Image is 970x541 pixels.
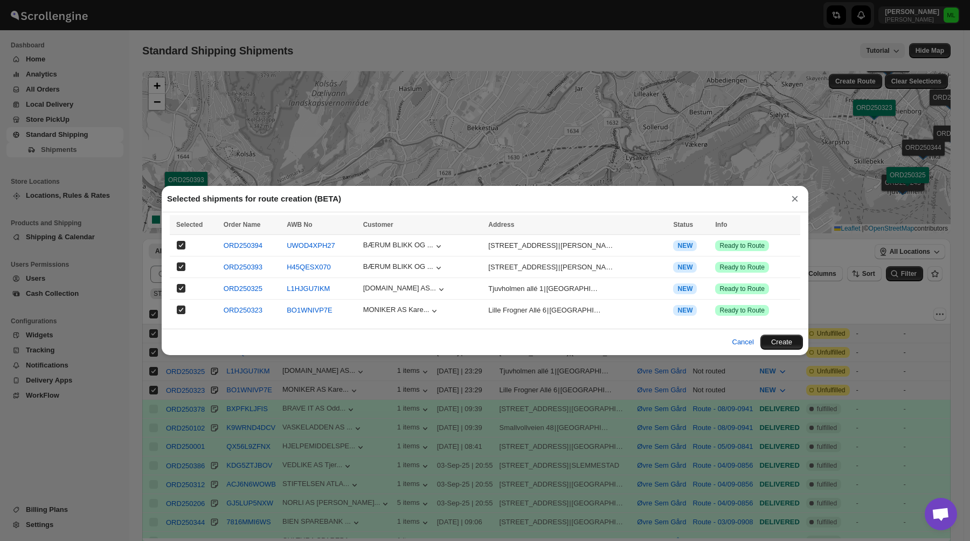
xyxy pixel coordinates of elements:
[363,221,393,228] span: Customer
[715,221,727,228] span: Info
[287,221,312,228] span: AWB No
[176,221,203,228] span: Selected
[488,221,514,228] span: Address
[224,221,261,228] span: Order Name
[673,221,693,228] span: Status
[787,191,803,206] button: ×
[167,193,341,204] h2: Selected shipments for route creation (BETA)
[925,498,957,530] div: Open chat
